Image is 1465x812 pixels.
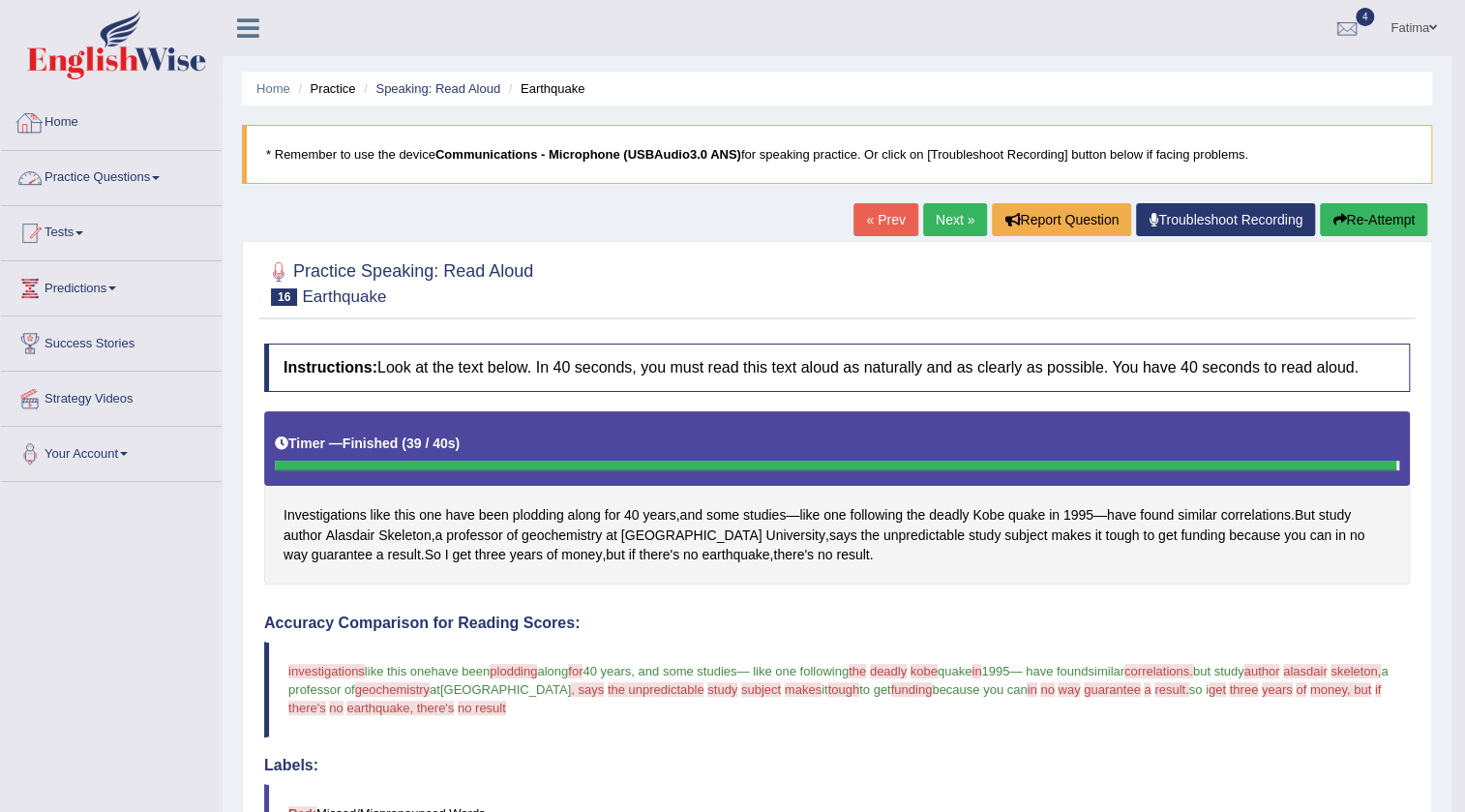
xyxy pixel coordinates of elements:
span: a [1144,682,1151,697]
span: kobe [911,664,938,678]
span: Click to see word definition [818,545,833,565]
span: Click to see word definition [522,526,602,546]
span: Click to see word definition [513,505,564,526]
span: 1995 [981,664,1009,678]
blockquote: * Remember to use the device for speaking practice. Or click on [Troubleshoot Recording] button b... [242,125,1432,184]
span: Click to see word definition [1143,526,1154,546]
span: funding [891,682,933,697]
span: Click to see word definition [1319,505,1351,526]
span: Click to see word definition [1107,505,1136,526]
span: Click to see word definition [629,545,636,565]
span: Click to see word definition [1051,526,1091,546]
b: 39 / 40s [406,436,456,451]
a: Home [1,96,222,144]
span: 4 [1356,8,1375,26]
h4: Accuracy Comparison for Reading Scores: [264,615,1410,632]
span: three [1229,682,1258,697]
span: Click to see word definition [1094,526,1101,546]
span: years [1262,682,1293,697]
span: Click to see word definition [561,545,602,565]
span: Click to see word definition [606,526,617,546]
span: similar [1088,664,1124,678]
span: if [1375,682,1382,697]
span: Click to see word definition [743,505,786,526]
span: Click to see word definition [621,526,762,546]
span: Click to see word definition [1178,505,1216,526]
span: skeleton, [1330,664,1381,678]
span: geochemistry [355,682,430,697]
span: a professor of [288,664,1391,697]
span: Click to see word definition [425,545,441,565]
span: Click to see word definition [510,545,543,565]
h4: Labels: [264,757,1410,774]
span: Click to see word definition [312,545,373,565]
span: quake [938,664,972,678]
span: Click to see word definition [1004,526,1047,546]
span: Click to see word definition [706,505,739,526]
span: study [707,682,737,697]
span: for [568,664,583,678]
span: Click to see word definition [1008,505,1045,526]
span: in [972,664,981,678]
span: no [329,701,343,715]
span: result. [1154,682,1188,697]
span: alasdair [1283,664,1328,678]
b: Instructions: [284,359,377,376]
span: Click to see word definition [567,505,600,526]
b: Communications - Microphone (USBAudio3.0 ANS) [435,147,741,162]
a: « Prev [853,203,917,236]
span: but study [1193,664,1244,678]
span: author [1243,664,1279,678]
b: ) [456,436,461,451]
span: Click to see word definition [446,526,502,546]
span: to get [859,682,891,697]
h4: Look at the text below. In 40 seconds, you must read this text aloud as naturally and as clearly ... [264,344,1410,392]
span: Click to see word definition [419,505,441,526]
span: investigations [288,664,365,678]
span: like this one [365,664,432,678]
span: Click to see word definition [1335,526,1346,546]
a: Your Account [1,427,222,475]
span: deadly [870,664,907,678]
span: guarantee [1084,682,1141,697]
span: Click to see word definition [679,505,702,526]
span: Click to see word definition [479,505,509,526]
span: Click to see word definition [765,526,824,546]
span: Click to see word definition [326,526,375,546]
span: have been [431,664,490,678]
span: in [1027,682,1036,697]
span: Click to see word definition [475,545,506,565]
span: the [849,664,866,678]
span: Click to see word definition [376,545,384,565]
span: Click to see word definition [284,505,367,526]
span: tough [827,682,859,697]
span: Click to see word definition [639,545,679,565]
span: Click to see word definition [387,545,420,565]
li: Earthquake [504,79,585,98]
a: Next » [923,203,987,236]
span: 16 [271,288,297,306]
span: the unpredictable [608,682,704,697]
span: Click to see word definition [434,526,442,546]
span: Click to see word definition [605,505,620,526]
span: Click to see word definition [452,545,470,565]
li: Practice [293,79,355,98]
span: Click to see word definition [1309,526,1331,546]
a: Troubleshoot Recording [1136,203,1315,236]
span: — [736,664,749,678]
a: Strategy Videos [1,372,222,420]
span: Click to see word definition [284,545,308,565]
span: at [430,682,440,697]
span: Click to see word definition [823,505,846,526]
span: Click to see word definition [972,505,1004,526]
span: Click to see word definition [1158,526,1177,546]
span: Click to see word definition [969,526,1001,546]
span: like one following [753,664,849,678]
span: no result [458,701,506,715]
span: — [1009,664,1022,678]
span: along [537,664,568,678]
span: Click to see word definition [371,505,391,526]
span: Click to see word definition [1284,526,1306,546]
span: way [1058,682,1080,697]
span: Click to see word definition [1295,505,1315,526]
